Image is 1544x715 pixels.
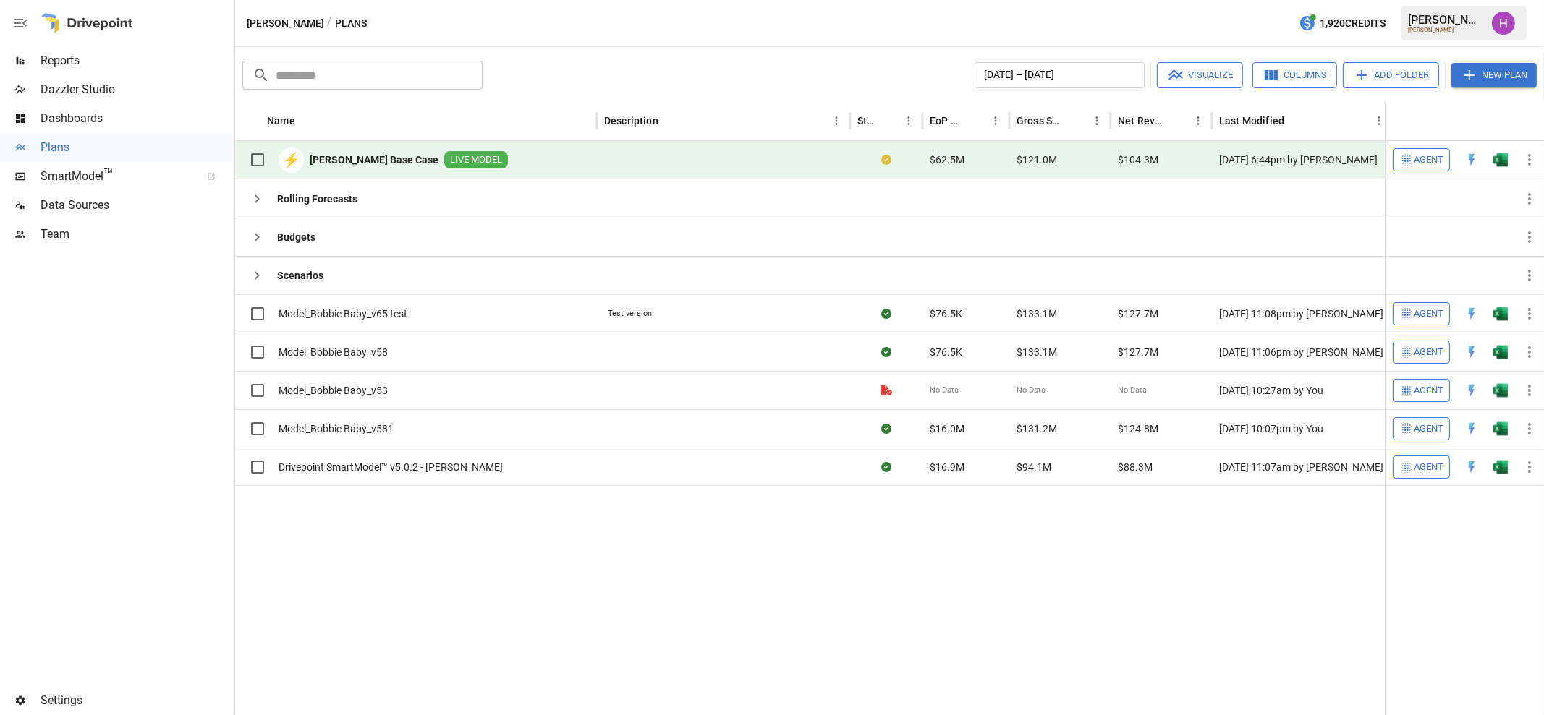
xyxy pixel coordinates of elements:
span: $76.5K [930,307,962,321]
span: Agent [1414,382,1443,399]
span: Model_Bobbie Baby_v53 [279,383,388,398]
span: $88.3M [1118,460,1153,474]
div: Open in Quick Edit [1464,460,1479,474]
div: File is not a valid Drivepoint model [881,383,892,398]
div: Gross Sales [1017,115,1065,127]
button: Sort [1524,111,1544,131]
button: 1,920Credits [1293,10,1391,37]
span: $127.7M [1118,345,1158,359]
button: Agent [1393,455,1450,479]
div: Open in Excel [1493,421,1508,436]
img: g5qfjXmAAAAABJRU5ErkJggg== [1493,421,1508,436]
div: [PERSON_NAME] [1408,13,1483,27]
img: g5qfjXmAAAAABJRU5ErkJggg== [1493,153,1508,167]
button: Sort [660,111,680,131]
div: Status [857,115,877,127]
b: Rolling Forecasts [277,192,357,206]
div: Open in Excel [1493,383,1508,398]
img: Harry Antonio [1492,12,1515,35]
span: $131.2M [1017,421,1057,436]
button: Sort [1286,111,1306,131]
span: $104.3M [1118,153,1158,167]
div: Name [267,115,295,127]
div: Test version [608,308,652,320]
span: Data Sources [41,197,232,214]
span: $124.8M [1118,421,1158,436]
span: Reports [41,52,232,69]
span: Plans [41,139,232,156]
button: Add Folder [1343,62,1439,88]
div: Sync complete [881,421,891,436]
button: Status column menu [899,111,919,131]
span: No Data [1118,385,1147,396]
b: Budgets [277,230,315,244]
img: g5qfjXmAAAAABJRU5ErkJggg== [1493,345,1508,359]
div: Open in Excel [1493,460,1508,474]
button: Agent [1393,417,1450,440]
span: Dazzler Studio [41,81,232,98]
span: Team [41,226,232,243]
button: Sort [297,111,317,131]
img: quick-edit-flash.b8aec18c.svg [1464,383,1479,398]
div: Open in Quick Edit [1464,307,1479,321]
b: [PERSON_NAME] Base Case [310,153,438,167]
span: $76.5K [930,345,962,359]
span: 1,920 Credits [1320,14,1386,33]
button: Last Modified column menu [1369,111,1389,131]
button: Gross Sales column menu [1087,111,1107,131]
span: $133.1M [1017,307,1057,321]
div: Open in Excel [1493,307,1508,321]
span: Settings [41,692,232,709]
button: Sort [1168,111,1188,131]
div: Your plan has changes in Excel that are not reflected in the Drivepoint Data Warehouse, select "S... [881,153,891,167]
button: Sort [1066,111,1087,131]
span: Agent [1414,459,1443,476]
div: Sync complete [881,460,891,474]
button: [PERSON_NAME] [247,14,324,33]
button: [DATE] – [DATE] [975,62,1145,88]
div: EoP Cash [930,115,964,127]
button: EoP Cash column menu [985,111,1006,131]
span: Drivepoint SmartModel™ v5.0.2 - [PERSON_NAME] [279,460,503,474]
span: Agent [1414,421,1443,437]
b: Scenarios [277,268,323,283]
span: Agent [1414,152,1443,168]
span: $127.7M [1118,307,1158,321]
button: Harry Antonio [1483,3,1524,43]
span: ™ [103,166,114,184]
button: Agent [1393,302,1450,325]
div: ⚡ [279,147,304,173]
div: Open in Quick Edit [1464,421,1479,436]
div: Open in Quick Edit [1464,383,1479,398]
span: SmartModel [41,168,191,185]
button: Sort [965,111,985,131]
div: [PERSON_NAME] [1408,27,1483,33]
span: Model_Bobbie Baby_v58 [279,345,388,359]
span: No Data [1017,385,1045,396]
div: Sync complete [881,345,891,359]
button: Sort [878,111,899,131]
button: Agent [1393,379,1450,402]
div: Open in Quick Edit [1464,345,1479,359]
span: $16.9M [930,460,964,474]
span: Agent [1414,344,1443,361]
div: Sync complete [881,307,891,321]
span: $16.0M [930,421,964,436]
img: quick-edit-flash.b8aec18c.svg [1464,345,1479,359]
img: quick-edit-flash.b8aec18c.svg [1464,153,1479,167]
button: Columns [1252,62,1337,88]
div: Open in Quick Edit [1464,153,1479,167]
img: g5qfjXmAAAAABJRU5ErkJggg== [1493,383,1508,398]
span: LIVE MODEL [444,153,508,167]
span: $121.0M [1017,153,1057,167]
button: Visualize [1157,62,1243,88]
div: [DATE] 6:44pm by [PERSON_NAME] [1212,141,1393,179]
span: Model_Bobbie Baby_v65 test [279,307,407,321]
div: [DATE] 11:08pm by [PERSON_NAME] [1212,294,1393,333]
span: Model_Bobbie Baby_v581 [279,421,394,436]
div: Open in Excel [1493,153,1508,167]
span: $133.1M [1017,345,1057,359]
div: Open in Excel [1493,345,1508,359]
span: $94.1M [1017,460,1051,474]
div: Net Revenue [1118,115,1166,127]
